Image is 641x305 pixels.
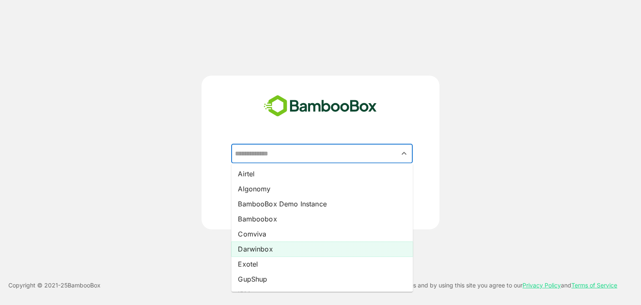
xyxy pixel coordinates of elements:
p: This site uses cookies and by using this site you agree to our and [357,280,617,290]
li: GupShup [231,272,413,287]
li: IBM [231,287,413,302]
p: Copyright © 2021- 25 BambooBox [8,280,101,290]
img: bamboobox [259,92,381,120]
li: Bamboobox [231,211,413,226]
a: Privacy Policy [522,282,561,289]
li: Exotel [231,257,413,272]
li: Algonomy [231,181,413,196]
li: Comviva [231,226,413,241]
a: Terms of Service [571,282,617,289]
li: Darwinbox [231,241,413,257]
li: BambooBox Demo Instance [231,196,413,211]
button: Close [399,148,410,159]
li: Airtel [231,166,413,181]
